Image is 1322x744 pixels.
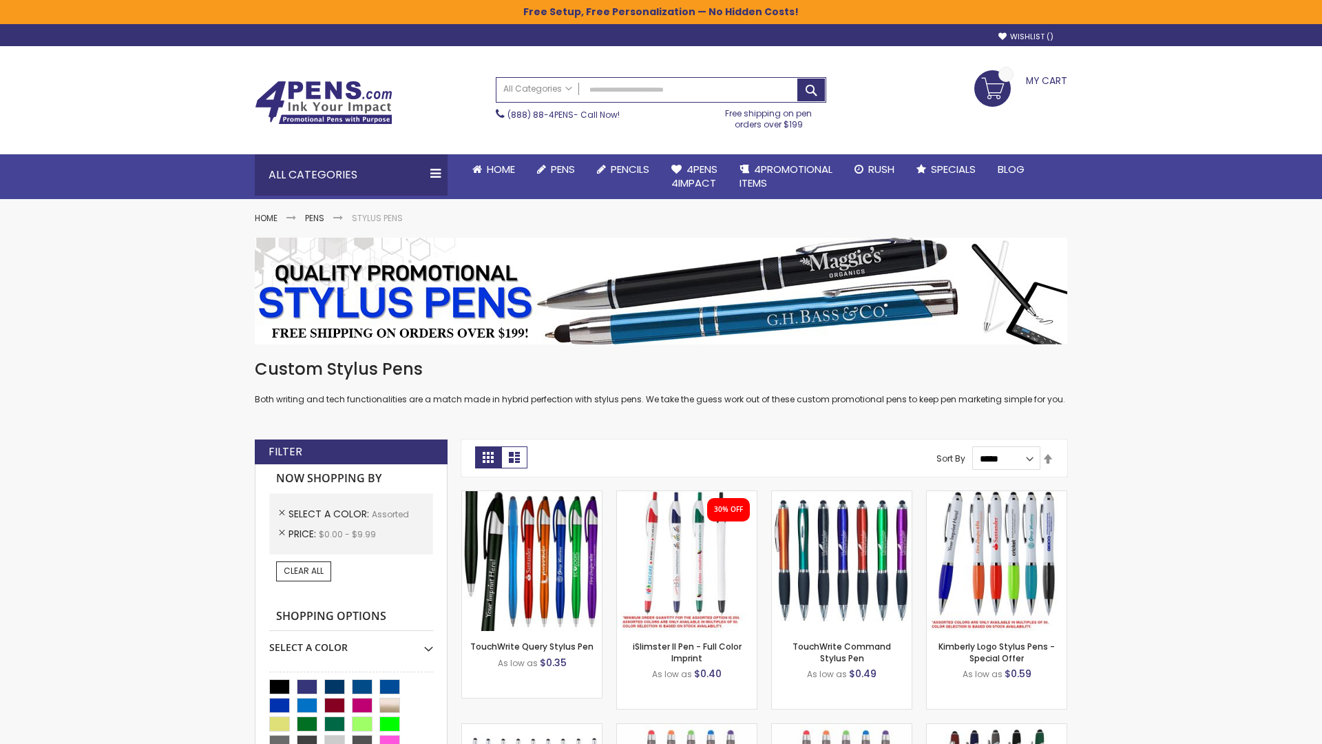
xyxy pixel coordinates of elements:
[1005,667,1031,681] span: $0.59
[462,723,602,735] a: Stiletto Advertising Stylus Pens-Assorted
[772,723,912,735] a: Islander Softy Gel with Stylus - ColorJet Imprint-Assorted
[694,667,722,681] span: $0.40
[586,154,660,185] a: Pencils
[461,154,526,185] a: Home
[551,162,575,176] span: Pens
[276,561,331,581] a: Clear All
[728,154,843,199] a: 4PROMOTIONALITEMS
[498,657,538,669] span: As low as
[352,212,403,224] strong: Stylus Pens
[633,641,742,663] a: iSlimster II Pen - Full Color Imprint
[372,508,409,520] span: Assorted
[255,238,1067,344] img: Stylus Pens
[255,212,277,224] a: Home
[793,641,891,663] a: TouchWrite Command Stylus Pen
[938,641,1055,663] a: Kimberly Logo Stylus Pens - Special Offer
[927,723,1067,735] a: Custom Soft Touch® Metal Pens with Stylus-Assorted
[487,162,515,176] span: Home
[507,109,620,121] span: - Call Now!
[711,103,827,130] div: Free shipping on pen orders over $199
[503,83,572,94] span: All Categories
[540,656,567,670] span: $0.35
[255,81,392,125] img: 4Pens Custom Pens and Promotional Products
[868,162,894,176] span: Rush
[288,507,372,521] span: Select A Color
[849,667,877,681] span: $0.49
[611,162,649,176] span: Pencils
[255,358,1067,380] h1: Custom Stylus Pens
[671,162,717,190] span: 4Pens 4impact
[462,491,602,631] img: TouchWrite Query Stylus Pen-Assorted
[462,490,602,502] a: TouchWrite Query Stylus Pen-Assorted
[475,446,501,468] strong: Grid
[739,162,832,190] span: 4PROMOTIONAL ITEMS
[617,490,757,502] a: iSlimster II - Full Color-Assorted
[269,444,302,459] strong: Filter
[714,505,743,515] div: 30% OFF
[652,668,692,680] span: As low as
[269,464,433,493] strong: Now Shopping by
[284,565,324,577] span: Clear All
[660,154,728,199] a: 4Pens4impact
[963,668,1003,680] span: As low as
[496,78,579,101] a: All Categories
[526,154,586,185] a: Pens
[617,723,757,735] a: Islander Softy Gel Pen with Stylus-Assorted
[807,668,847,680] span: As low as
[931,162,976,176] span: Specials
[305,212,324,224] a: Pens
[987,154,1036,185] a: Blog
[288,527,319,541] span: Price
[927,491,1067,631] img: Kimberly Logo Stylus Pens-Assorted
[843,154,905,185] a: Rush
[255,154,448,196] div: All Categories
[507,109,574,121] a: (888) 88-4PENS
[617,491,757,631] img: iSlimster II - Full Color-Assorted
[319,528,376,540] span: $0.00 - $9.99
[269,631,433,654] div: Select A Color
[905,154,987,185] a: Specials
[255,358,1067,406] div: Both writing and tech functionalities are a match made in hybrid perfection with stylus pens. We ...
[998,32,1053,42] a: Wishlist
[772,490,912,502] a: TouchWrite Command Stylus Pen-Assorted
[269,602,433,632] strong: Shopping Options
[936,453,965,464] label: Sort By
[927,490,1067,502] a: Kimberly Logo Stylus Pens-Assorted
[772,491,912,631] img: TouchWrite Command Stylus Pen-Assorted
[470,641,594,652] a: TouchWrite Query Stylus Pen
[998,162,1025,176] span: Blog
